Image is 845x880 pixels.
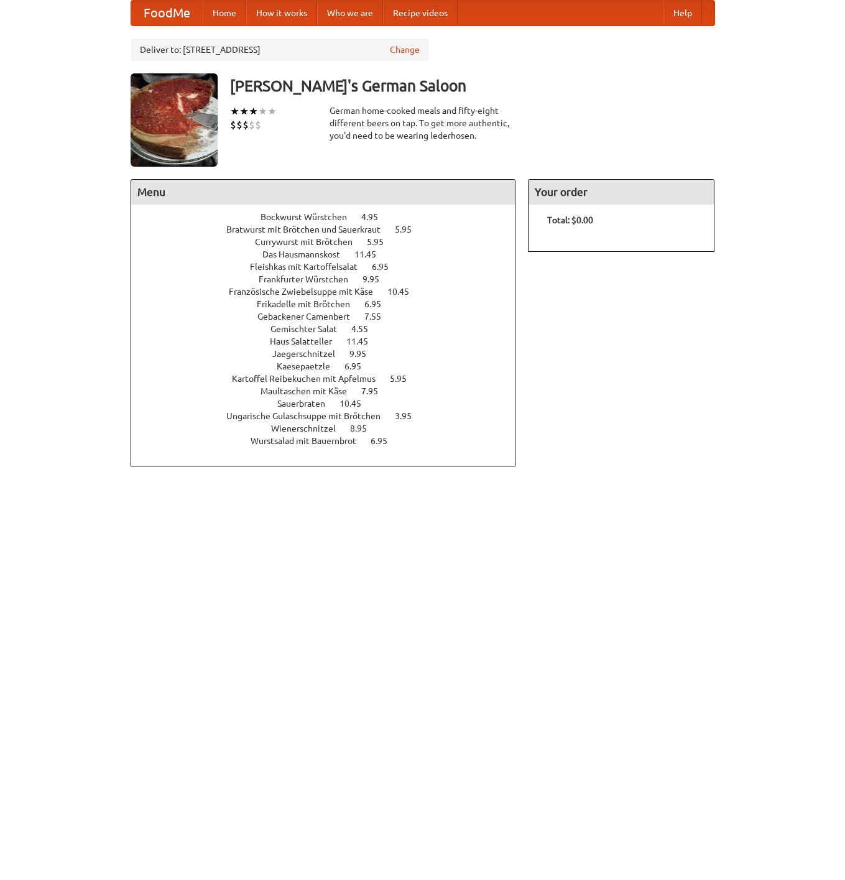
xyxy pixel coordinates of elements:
span: 4.95 [361,212,390,222]
span: Wienerschnitzel [271,424,348,433]
a: Frankfurter Würstchen 9.95 [259,274,402,284]
a: Bratwurst mit Brötchen und Sauerkraut 5.95 [226,225,435,234]
span: 5.95 [367,237,396,247]
a: Frikadelle mit Brötchen 6.95 [257,299,404,309]
a: Französische Zwiebelsuppe mit Käse 10.45 [229,287,432,297]
li: ★ [249,104,258,118]
span: 9.95 [349,349,379,359]
a: Bockwurst Würstchen 4.95 [261,212,401,222]
span: Französische Zwiebelsuppe mit Käse [229,287,386,297]
a: How it works [246,1,317,25]
a: Who we are [317,1,383,25]
span: Sauerbraten [277,399,338,409]
a: Sauerbraten 10.45 [277,399,384,409]
li: ★ [267,104,277,118]
a: Home [203,1,246,25]
a: Fleishkas mit Kartoffelsalat 6.95 [250,262,412,272]
li: $ [249,118,255,132]
span: 7.55 [364,312,394,322]
li: $ [236,118,242,132]
span: 6.95 [372,262,401,272]
span: 9.95 [362,274,392,284]
span: Gebackener Camenbert [257,312,362,322]
span: 7.95 [361,386,390,396]
span: 10.45 [339,399,374,409]
a: Gebackener Camenbert 7.55 [257,312,404,322]
b: Total: $0.00 [547,215,593,225]
span: 11.45 [346,336,381,346]
span: Bratwurst mit Brötchen und Sauerkraut [226,225,393,234]
span: 6.95 [364,299,394,309]
a: Kaesepaetzle 6.95 [277,361,384,371]
h4: Your order [529,180,714,205]
span: 6.95 [344,361,374,371]
span: Jaegerschnitzel [272,349,348,359]
li: $ [230,118,236,132]
a: Gemischter Salat 4.55 [270,324,391,334]
li: $ [242,118,249,132]
span: Ungarische Gulaschsuppe mit Brötchen [226,411,393,421]
div: Deliver to: [STREET_ADDRESS] [131,39,429,61]
a: Currywurst mit Brötchen 5.95 [255,237,407,247]
a: Recipe videos [383,1,458,25]
span: 4.55 [351,324,381,334]
span: 3.95 [395,411,424,421]
a: Help [663,1,702,25]
a: Change [390,44,420,56]
span: Frikadelle mit Brötchen [257,299,362,309]
a: Wurstsalad mit Bauernbrot 6.95 [251,436,410,446]
a: Das Hausmannskost 11.45 [262,249,399,259]
a: Ungarische Gulaschsuppe mit Brötchen 3.95 [226,411,435,421]
a: Kartoffel Reibekuchen mit Apfelmus 5.95 [232,374,430,384]
h3: [PERSON_NAME]'s German Saloon [230,73,715,98]
span: 10.45 [387,287,422,297]
span: Das Hausmannskost [262,249,353,259]
span: Kartoffel Reibekuchen mit Apfelmus [232,374,388,384]
a: Wienerschnitzel 8.95 [271,424,390,433]
a: FoodMe [131,1,203,25]
span: Kaesepaetzle [277,361,343,371]
span: Frankfurter Würstchen [259,274,361,284]
span: Currywurst mit Brötchen [255,237,365,247]
li: $ [255,118,261,132]
span: Gemischter Salat [270,324,349,334]
h4: Menu [131,180,515,205]
span: Fleishkas mit Kartoffelsalat [250,262,370,272]
img: angular.jpg [131,73,218,167]
li: ★ [258,104,267,118]
li: ★ [230,104,239,118]
span: Haus Salatteller [270,336,344,346]
a: Maultaschen mit Käse 7.95 [261,386,401,396]
a: Haus Salatteller 11.45 [270,336,391,346]
span: 5.95 [395,225,424,234]
span: 5.95 [390,374,419,384]
span: Bockwurst Würstchen [261,212,359,222]
span: Wurstsalad mit Bauernbrot [251,436,369,446]
a: Jaegerschnitzel 9.95 [272,349,389,359]
span: 8.95 [350,424,379,433]
span: 6.95 [371,436,400,446]
span: Maultaschen mit Käse [261,386,359,396]
span: 11.45 [354,249,389,259]
div: German home-cooked meals and fifty-eight different beers on tap. To get more authentic, you'd nee... [330,104,516,142]
li: ★ [239,104,249,118]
